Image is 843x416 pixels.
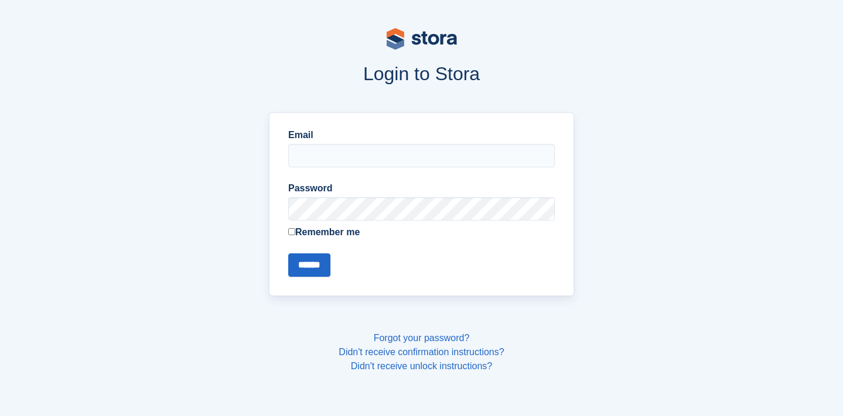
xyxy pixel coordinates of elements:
[374,333,470,343] a: Forgot your password?
[387,28,457,50] img: stora-logo-53a41332b3708ae10de48c4981b4e9114cc0af31d8433b30ea865607fb682f29.svg
[339,347,504,357] a: Didn't receive confirmation instructions?
[288,228,295,235] input: Remember me
[351,361,492,371] a: Didn't receive unlock instructions?
[46,63,798,84] h1: Login to Stora
[288,225,555,239] label: Remember me
[288,181,555,195] label: Password
[288,128,555,142] label: Email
